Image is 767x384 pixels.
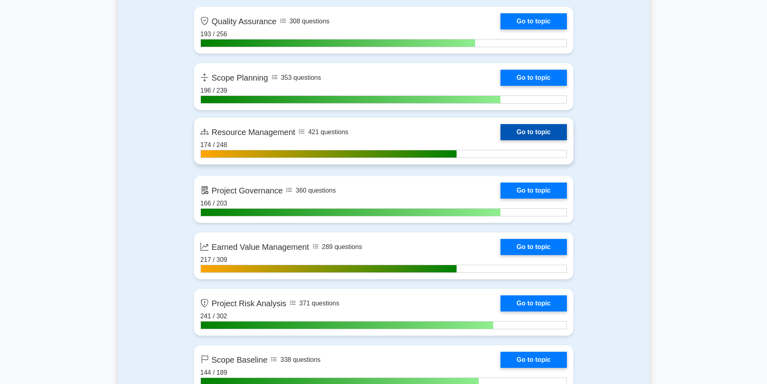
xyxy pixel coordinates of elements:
[500,183,566,199] a: Go to topic
[500,239,566,255] a: Go to topic
[500,295,566,311] a: Go to topic
[500,124,566,140] a: Go to topic
[500,70,566,86] a: Go to topic
[500,352,566,368] a: Go to topic
[500,13,566,29] a: Go to topic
